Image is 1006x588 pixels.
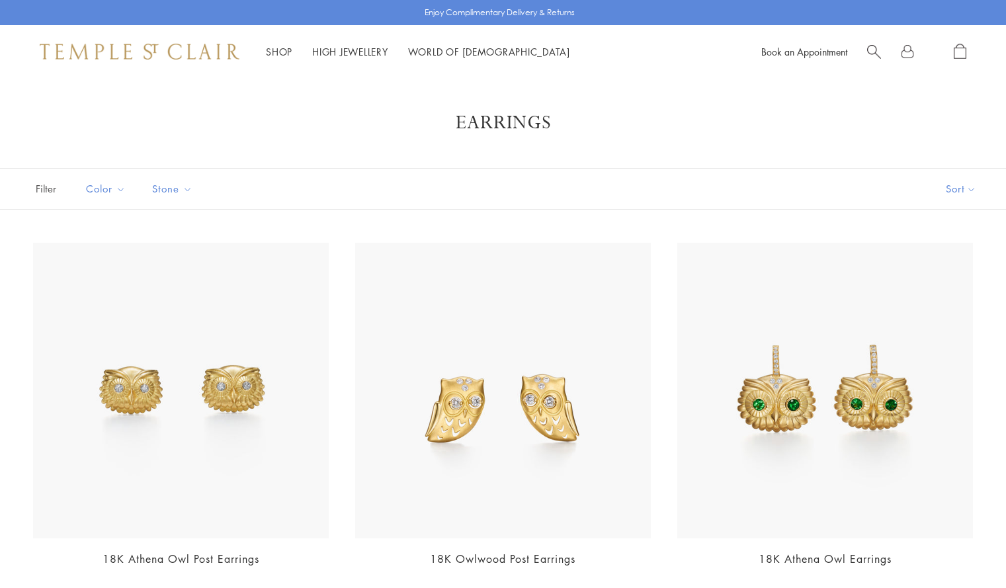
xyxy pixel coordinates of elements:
span: Stone [146,181,202,197]
button: Show sort by [916,169,1006,209]
p: Enjoy Complimentary Delivery & Returns [425,6,575,19]
h1: Earrings [53,111,953,135]
nav: Main navigation [266,44,570,60]
a: 18K Athena Owl Earrings [759,552,892,566]
a: World of [DEMOGRAPHIC_DATA]World of [DEMOGRAPHIC_DATA] [408,45,570,58]
a: High JewelleryHigh Jewellery [312,45,388,58]
img: 18K Owlwood Post Earrings [355,243,651,538]
span: Color [79,181,136,197]
a: 18K Athena Owl Post Earrings [103,552,259,566]
a: Book an Appointment [761,45,847,58]
button: Stone [142,174,202,204]
img: Temple St. Clair [40,44,239,60]
button: Color [76,174,136,204]
a: Search [867,44,881,60]
a: Open Shopping Bag [954,44,966,60]
img: 18K Athena Owl Post Earrings [33,243,329,538]
a: 18K Owlwood Post Earrings [430,552,575,566]
img: E36186-OWLTG [677,243,973,538]
a: ShopShop [266,45,292,58]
